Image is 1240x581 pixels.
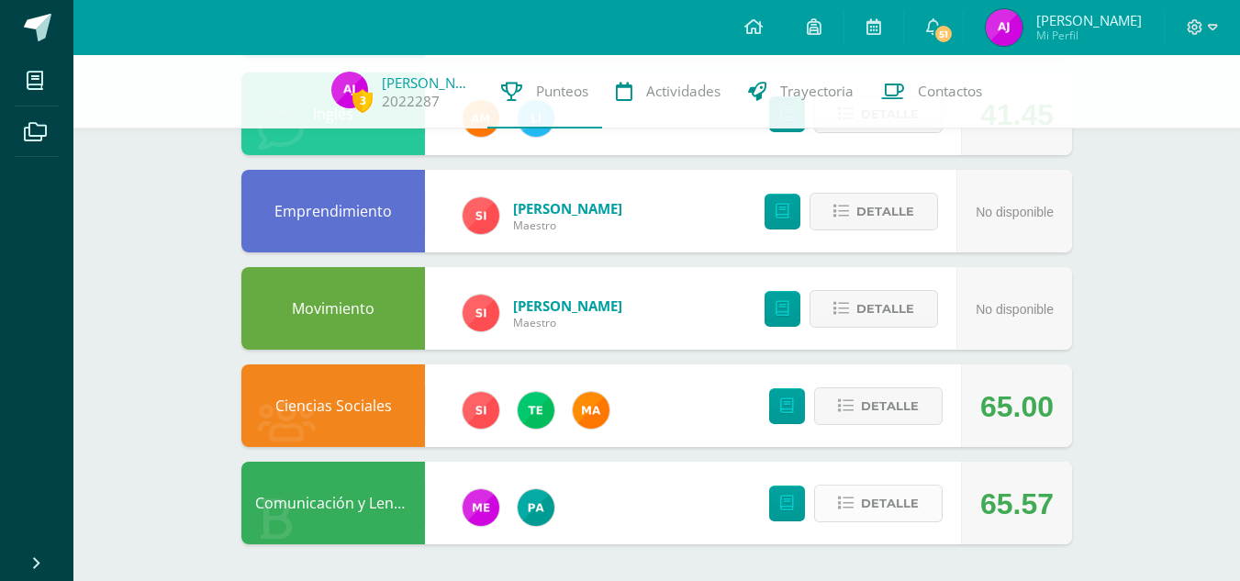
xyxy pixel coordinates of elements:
[980,365,1054,448] div: 65.00
[980,463,1054,545] div: 65.57
[1036,11,1142,29] span: [PERSON_NAME]
[976,205,1054,219] span: No disponible
[573,392,609,429] img: 266030d5bbfb4fab9f05b9da2ad38396.png
[518,489,554,526] img: 53dbe22d98c82c2b31f74347440a2e81.png
[602,55,734,128] a: Actividades
[536,82,588,101] span: Punteos
[861,486,919,520] span: Detalle
[463,392,499,429] img: 1e3c7f018e896ee8adc7065031dce62a.png
[463,489,499,526] img: 498c526042e7dcf1c615ebb741a80315.png
[867,55,996,128] a: Contactos
[513,296,622,315] a: [PERSON_NAME]
[518,392,554,429] img: 43d3dab8d13cc64d9a3940a0882a4dc3.png
[780,82,854,101] span: Trayectoria
[382,92,440,111] a: 2022287
[513,218,622,233] span: Maestro
[814,387,943,425] button: Detalle
[382,73,474,92] a: [PERSON_NAME]
[976,302,1054,317] span: No disponible
[861,389,919,423] span: Detalle
[856,195,914,229] span: Detalle
[241,364,425,447] div: Ciencias Sociales
[918,82,982,101] span: Contactos
[241,462,425,544] div: Comunicación y Lenguaje
[933,24,954,44] span: 51
[463,295,499,331] img: 1e3c7f018e896ee8adc7065031dce62a.png
[814,485,943,522] button: Detalle
[810,193,938,230] button: Detalle
[646,82,721,101] span: Actividades
[241,170,425,252] div: Emprendimiento
[856,292,914,326] span: Detalle
[513,315,622,330] span: Maestro
[241,267,425,350] div: Movimiento
[734,55,867,128] a: Trayectoria
[331,72,368,108] img: 249fad468ed6f75ff95078b0f23e606a.png
[810,290,938,328] button: Detalle
[487,55,602,128] a: Punteos
[986,9,1022,46] img: 249fad468ed6f75ff95078b0f23e606a.png
[513,199,622,218] a: [PERSON_NAME]
[352,89,373,112] span: 3
[463,197,499,234] img: 1e3c7f018e896ee8adc7065031dce62a.png
[1036,28,1142,43] span: Mi Perfil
